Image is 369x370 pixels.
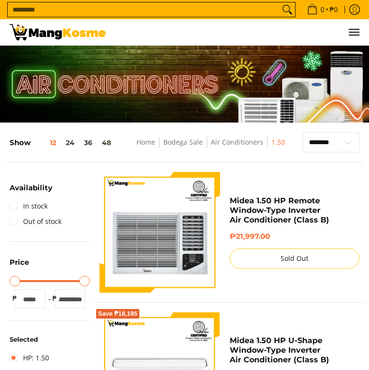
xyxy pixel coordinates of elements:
[348,19,359,45] button: Menu
[10,294,19,303] span: ₱
[230,232,360,241] h6: ₱21,997.00
[10,184,52,198] summary: Open
[328,6,339,13] span: ₱0
[10,335,90,343] h6: Selected
[10,214,61,229] a: Out of stock
[163,137,203,147] a: Bodega Sale
[10,259,29,266] span: Price
[10,350,49,366] a: HP: 1.50
[97,139,116,147] button: 48
[230,196,329,224] a: Midea 1.50 HP Remote Window-Type Inverter Air Conditioner (Class B)
[115,19,359,45] nav: Main Menu
[115,19,359,45] ul: Customer Navigation
[230,336,329,364] a: Midea 1.50 HP U-Shape Window-Type Inverter Air Conditioner (Class B)
[271,136,285,148] span: 1.50
[10,184,52,191] span: Availability
[304,4,341,15] span: •
[10,138,116,148] h5: Show
[99,172,220,293] img: Midea 1.50 HP Remote Window-Type Inverter Air Conditioner (Class B)
[230,248,360,269] button: Sold Out
[136,137,155,147] a: Home
[31,139,61,147] button: 12
[98,311,137,317] span: Save ₱18,195
[211,137,263,147] a: Air Conditioners
[280,2,295,17] button: Search
[61,139,79,147] button: 24
[50,294,60,303] span: ₱
[10,259,29,273] summary: Open
[10,198,48,214] a: In stock
[122,136,299,158] nav: Breadcrumbs
[79,139,97,147] button: 36
[10,24,106,40] img: Bodega Sale Aircon l Mang Kosme: Home Appliances Warehouse Sale 1.50 | Page 2
[319,6,326,13] span: 0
